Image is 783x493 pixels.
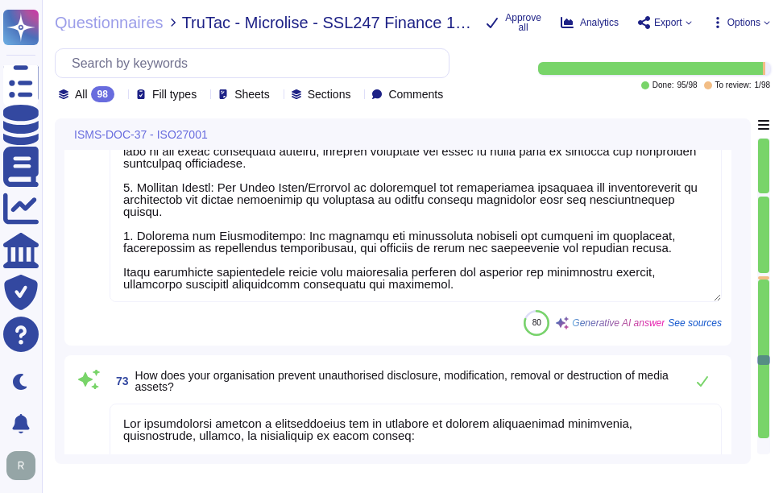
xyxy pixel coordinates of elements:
div: 98 [91,86,114,102]
span: 1 / 98 [755,81,770,89]
span: TruTac - Microlise - SSL247 Finance 16a (Issue 07) New Supplier Questionnaire UK Version [182,14,474,31]
span: How does your organisation prevent unauthorised disclosure, modification, removal or destruction ... [135,369,669,393]
span: Options [727,18,760,27]
button: Approve all [486,13,541,32]
span: Sections [308,89,351,100]
span: Generative AI answer [572,318,665,328]
input: Search by keywords [64,49,449,77]
span: Approve all [505,13,541,32]
span: Sheets [234,89,270,100]
span: Export [654,18,682,27]
button: user [3,448,47,483]
span: Comments [388,89,443,100]
button: Analytics [561,16,619,29]
span: See sources [668,318,722,328]
span: ISMS-DOC-37 - ISO27001 [74,129,208,140]
span: Done: [652,81,674,89]
span: To review: [715,81,752,89]
span: 95 / 98 [677,81,697,89]
span: 80 [532,318,541,327]
img: user [6,451,35,480]
span: Fill types [152,89,197,100]
span: Analytics [580,18,619,27]
span: All [75,89,88,100]
span: Questionnaires [55,14,164,31]
span: 73 [110,375,129,387]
